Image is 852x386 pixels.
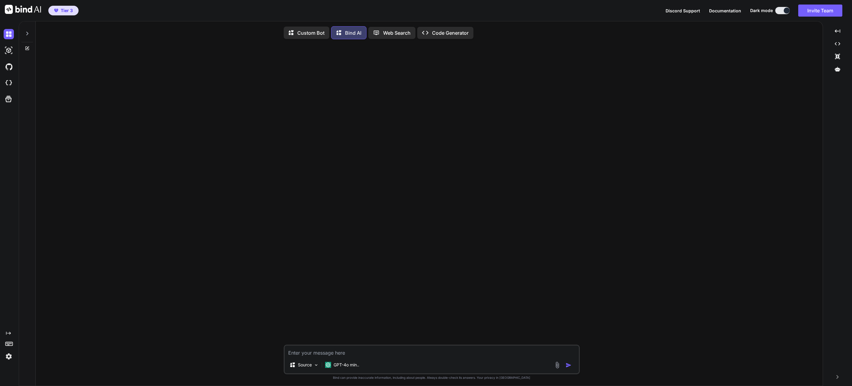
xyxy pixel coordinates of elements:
[297,29,324,37] p: Custom Bot
[709,8,741,14] button: Documentation
[4,62,14,72] img: githubDark
[61,8,73,14] span: Tier 3
[750,8,773,14] span: Dark mode
[4,78,14,88] img: cloudideIcon
[4,45,14,56] img: darkAi-studio
[325,362,331,368] img: GPT-4o mini
[334,362,359,368] p: GPT-4o min..
[314,362,319,368] img: Pick Models
[4,29,14,39] img: darkChat
[4,351,14,362] img: settings
[666,8,700,14] button: Discord Support
[383,29,411,37] p: Web Search
[432,29,469,37] p: Code Generator
[54,9,58,12] img: premium
[709,8,741,13] span: Documentation
[666,8,700,13] span: Discord Support
[554,362,561,368] img: attachment
[566,362,572,368] img: icon
[284,375,580,380] p: Bind can provide inaccurate information, including about people. Always double-check its answers....
[345,29,361,37] p: Bind AI
[798,5,842,17] button: Invite Team
[298,362,312,368] p: Source
[5,5,41,14] img: Bind AI
[48,6,79,15] button: premiumTier 3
